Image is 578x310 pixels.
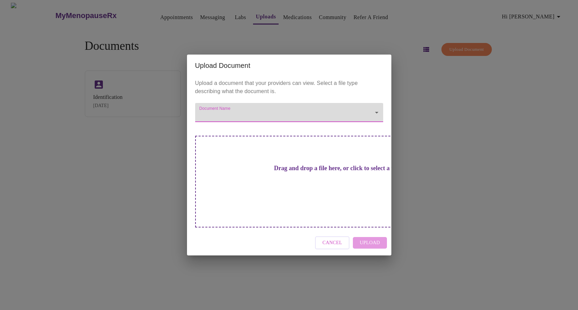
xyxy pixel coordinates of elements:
div: ​ [195,103,383,122]
h2: Upload Document [195,60,383,71]
p: Upload a document that your providers can view. Select a file type describing what the document is. [195,79,383,95]
h3: Drag and drop a file here, or click to select a file [243,165,431,172]
button: Cancel [315,236,350,250]
span: Cancel [323,239,342,247]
